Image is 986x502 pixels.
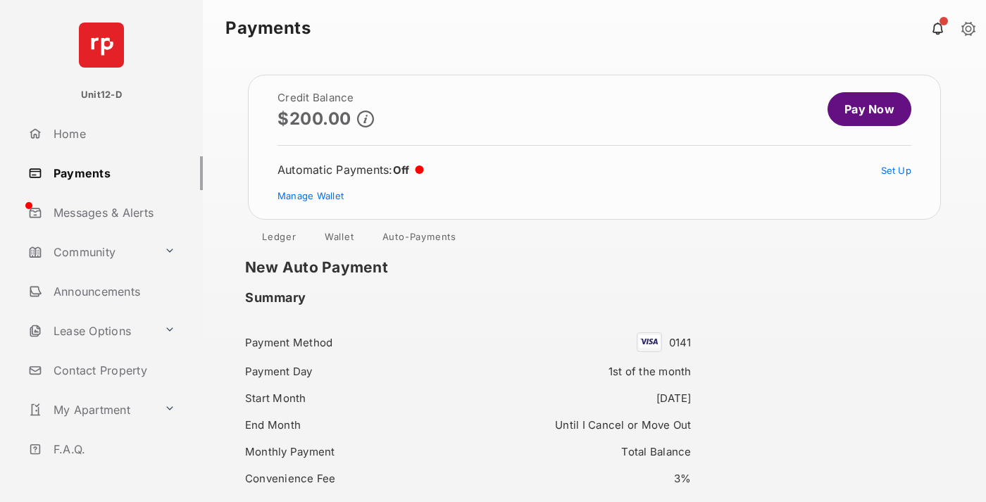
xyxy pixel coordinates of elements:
[393,163,410,177] span: Off
[477,469,691,488] div: 3%
[23,235,158,269] a: Community
[79,23,124,68] img: svg+xml;base64,PHN2ZyB4bWxucz0iaHR0cDovL3d3dy53My5vcmcvMjAwMC9zdmciIHdpZHRoPSI2NCIgaGVpZ2h0PSI2NC...
[245,389,459,408] div: Start Month
[609,365,692,378] span: 1st of the month
[81,88,122,102] p: Unit12-D
[669,336,692,349] span: 0141
[621,445,691,458] span: Total Balance
[23,156,203,190] a: Payments
[23,117,203,151] a: Home
[277,92,374,103] h2: Credit Balance
[245,333,459,352] div: Payment Method
[245,469,459,488] div: Convenience Fee
[245,415,459,434] div: End Month
[656,391,692,405] span: [DATE]
[225,20,311,37] strong: Payments
[23,196,203,230] a: Messages & Alerts
[23,275,203,308] a: Announcements
[23,353,203,387] a: Contact Property
[245,362,459,381] div: Payment Day
[313,231,366,248] a: Wallet
[277,163,424,177] div: Automatic Payments :
[245,442,459,461] div: Monthly Payment
[555,418,691,432] span: Until I Cancel or Move Out
[245,290,306,306] h2: Summary
[23,314,158,348] a: Lease Options
[881,165,912,176] a: Set Up
[23,432,203,466] a: F.A.Q.
[251,231,308,248] a: Ledger
[23,393,158,427] a: My Apartment
[277,109,351,128] p: $200.00
[277,190,344,201] a: Manage Wallet
[371,231,468,248] a: Auto-Payments
[245,259,713,276] h1: New Auto Payment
